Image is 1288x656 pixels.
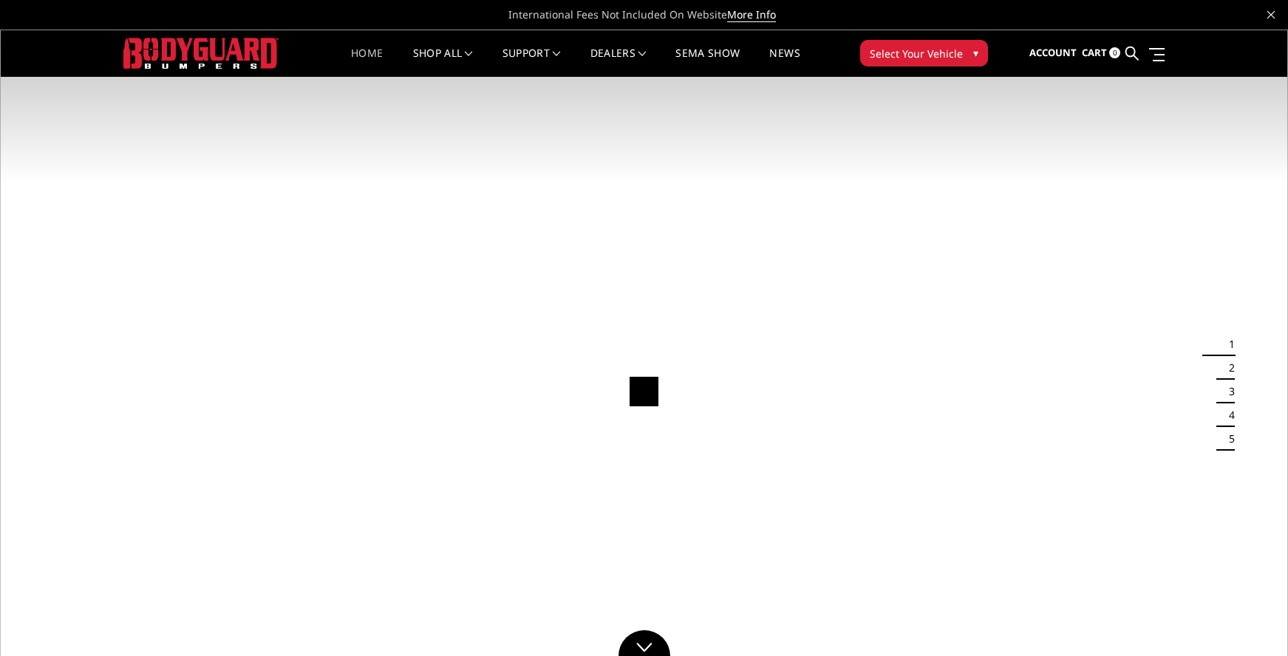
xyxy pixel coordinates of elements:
[769,48,800,77] a: News
[1082,33,1120,73] a: Cart 0
[1220,380,1235,403] button: 3 of 5
[1029,46,1077,59] span: Account
[675,48,740,77] a: SEMA Show
[619,630,670,656] a: Click to Down
[351,48,383,77] a: Home
[860,40,988,66] button: Select Your Vehicle
[590,48,647,77] a: Dealers
[870,46,963,61] span: Select Your Vehicle
[1220,332,1235,356] button: 1 of 5
[502,48,561,77] a: Support
[1220,427,1235,451] button: 5 of 5
[1029,33,1077,73] a: Account
[1109,47,1120,58] span: 0
[123,38,279,68] img: BODYGUARD BUMPERS
[973,45,978,61] span: ▾
[1220,403,1235,427] button: 4 of 5
[1220,356,1235,380] button: 2 of 5
[413,48,473,77] a: shop all
[1082,46,1107,59] span: Cart
[727,7,776,22] a: More Info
